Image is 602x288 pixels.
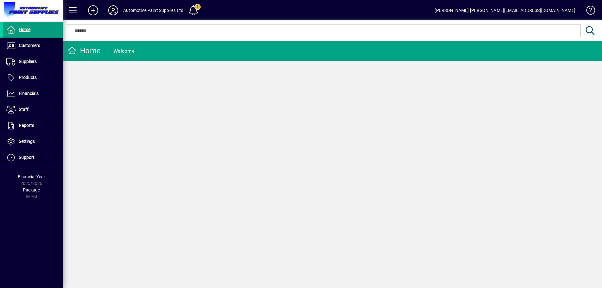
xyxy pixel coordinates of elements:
[3,86,63,102] a: Financials
[19,155,34,160] span: Support
[19,107,29,112] span: Staff
[123,5,183,15] div: Automotive Paint Supplies Ltd
[582,1,594,22] a: Knowledge Base
[19,43,40,48] span: Customers
[67,46,101,56] div: Home
[19,123,34,128] span: Reports
[103,5,123,16] button: Profile
[3,134,63,149] a: Settings
[3,38,63,54] a: Customers
[83,5,103,16] button: Add
[23,187,40,192] span: Package
[114,46,135,56] div: Welcome
[3,102,63,118] a: Staff
[3,118,63,134] a: Reports
[19,75,37,80] span: Products
[19,27,30,32] span: Home
[435,5,575,15] div: [PERSON_NAME] [PERSON_NAME][EMAIL_ADDRESS][DOMAIN_NAME]
[3,150,63,165] a: Support
[19,91,39,96] span: Financials
[18,174,45,179] span: Financial Year
[3,70,63,86] a: Products
[19,59,37,64] span: Suppliers
[19,139,35,144] span: Settings
[3,54,63,70] a: Suppliers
